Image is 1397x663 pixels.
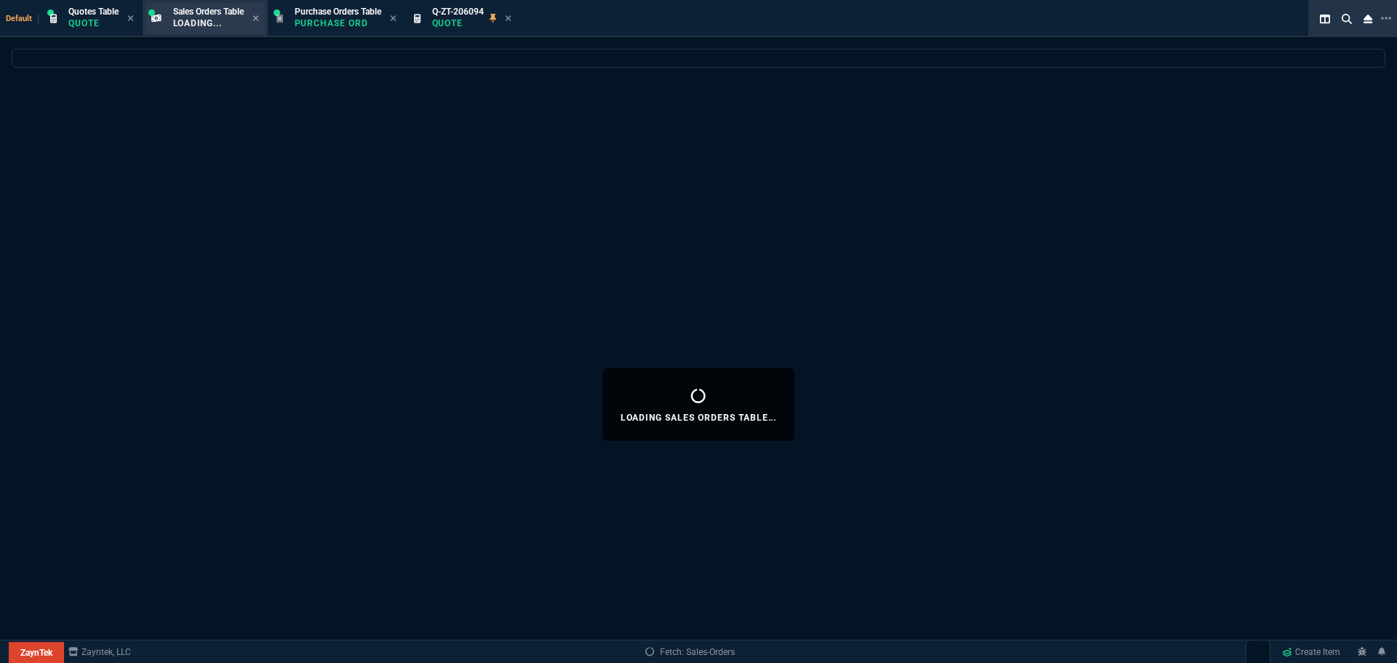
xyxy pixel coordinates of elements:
span: Sales Orders Table [173,7,244,17]
p: Loading... [173,17,244,29]
p: Purchase Order [295,17,367,29]
p: Quote [432,17,484,29]
span: Quotes Table [68,7,119,17]
a: msbcCompanyName [64,646,135,659]
p: Loading Sales Orders Table... [621,412,777,424]
nx-icon: Close Tab [252,13,259,25]
a: Fetch: Sales-Orders [645,646,735,659]
nx-icon: Split Panels [1314,10,1336,28]
nx-icon: Open New Tab [1381,12,1391,25]
span: Q-ZT-206094 [432,7,484,17]
a: Create Item [1276,641,1346,663]
nx-icon: Search [1336,10,1358,28]
span: Purchase Orders Table [295,7,381,17]
nx-icon: Close Tab [127,13,134,25]
nx-icon: Close Workbench [1358,10,1378,28]
nx-icon: Close Tab [505,13,512,25]
p: Quote [68,17,119,29]
span: Default [6,14,39,23]
nx-icon: Close Tab [390,13,397,25]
